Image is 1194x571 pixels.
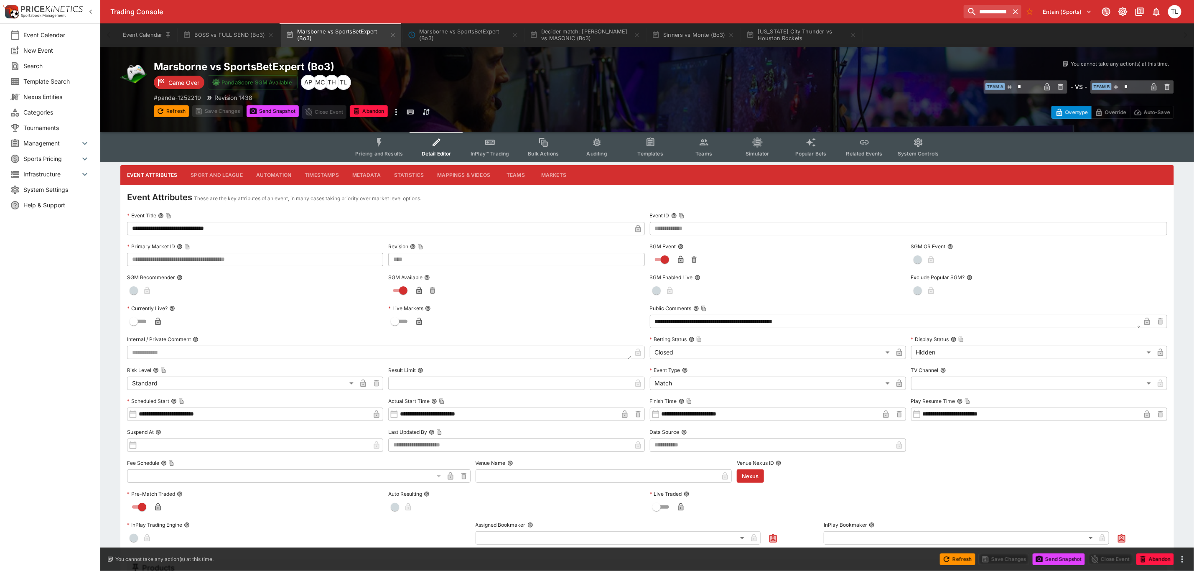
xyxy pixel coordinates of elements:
p: Pre-Match Traded [127,490,175,497]
span: Sports Pricing [23,154,80,163]
button: SGM Enabled Live [695,275,700,280]
div: Trent Lewis [1168,5,1181,18]
button: Data Source [681,429,687,435]
span: Search [23,61,90,70]
span: Mark an event as closed and abandoned. [1136,554,1174,563]
button: Copy To Clipboard [160,367,166,373]
button: Toggle light/dark mode [1115,4,1130,19]
p: Live Markets [388,305,423,312]
button: more [391,105,401,119]
p: Public Comments [650,305,692,312]
p: Overtype [1065,108,1088,117]
button: Notifications [1149,4,1164,19]
div: Start From [1051,106,1174,119]
button: Refresh [940,553,975,565]
button: Documentation [1132,4,1147,19]
h2: Copy To Clipboard [154,60,664,73]
p: SGM Enabled Live [650,274,693,281]
button: Copy To Clipboard [965,398,970,404]
button: Auto-Save [1130,106,1174,119]
div: Match [650,377,893,390]
p: Auto-Save [1144,108,1170,117]
button: Marsborne vs SportsBetExpert (Bo3) [281,23,401,47]
button: Mappings & Videos [431,165,497,185]
span: Mark an event as closed and abandoned. [350,107,387,115]
button: Assigned Bookmaker [527,522,533,528]
span: Tournaments [23,123,90,132]
div: Max Collier [313,75,328,90]
img: esports.png [120,60,147,87]
p: SGM OR Event [911,243,946,250]
button: SGM Event [678,244,684,250]
button: Exclude Popular SGM? [967,275,973,280]
button: Assign to Me [1114,531,1129,546]
div: Trent Lewis [336,75,351,90]
p: Primary Market ID [127,243,175,250]
button: Suspend At [155,429,161,435]
h4: Event Attributes [127,192,192,203]
p: Currently Live? [127,305,168,312]
span: Templates [638,150,663,157]
button: Event Type [682,367,688,373]
button: Internal / Private Comment [193,336,199,342]
button: Copy To Clipboard [168,460,174,466]
div: Closed [650,346,893,359]
span: Simulator [746,150,769,157]
button: Scheduled StartCopy To Clipboard [171,398,177,404]
button: Copy To Clipboard [165,213,171,219]
button: Actual Start TimeCopy To Clipboard [431,398,437,404]
span: Nexus Entities [23,92,90,101]
button: Overtype [1051,106,1092,119]
span: System Settings [23,185,90,194]
span: Auditing [587,150,607,157]
button: TV Channel [940,367,946,373]
button: Fee ScheduleCopy To Clipboard [161,460,167,466]
p: You cannot take any action(s) at this time. [1071,60,1169,68]
p: SGM Event [650,243,676,250]
span: System Controls [898,150,939,157]
span: New Event [23,46,90,55]
p: Betting Status [650,336,687,343]
button: Venue Name [507,460,513,466]
button: Display StatusCopy To Clipboard [951,336,957,342]
span: Categories [23,108,90,117]
button: Pre-Match Traded [177,491,183,497]
button: No Bookmarks [1023,5,1036,18]
p: You cannot take any action(s) at this time. [115,556,214,563]
button: Live Markets [425,306,431,311]
button: Copy To Clipboard [439,398,445,404]
span: InPlay™ Trading [471,150,509,157]
button: Abandon [350,105,387,117]
button: Copy To Clipboard [418,244,423,250]
button: Copy To Clipboard [178,398,184,404]
p: Fee Schedule [127,459,159,466]
p: Data Source [650,428,680,436]
button: Public CommentsCopy To Clipboard [693,306,699,311]
button: Auto Resulting [424,491,430,497]
span: Detail Editor [422,150,451,157]
span: Help & Support [23,201,90,209]
p: InPlay Bookmaker [824,521,867,528]
button: SGM Recommender [177,275,183,280]
img: PriceKinetics [21,6,83,12]
p: Event Type [650,367,680,374]
p: Exclude Popular SGM? [911,274,965,281]
div: Hidden [911,346,1154,359]
button: Metadata [346,165,387,185]
h6: - VS - [1071,82,1087,91]
div: Alexander Potts [301,75,316,90]
button: [US_STATE] City Thunder vs Houston Rockets [741,23,862,47]
p: Actual Start Time [388,398,430,405]
button: Nexus [737,469,764,483]
p: Venue Nexus ID [737,459,774,466]
button: Betting StatusCopy To Clipboard [689,336,695,342]
button: Finish TimeCopy To Clipboard [679,398,685,404]
button: Risk LevelCopy To Clipboard [153,367,159,373]
button: Venue Nexus ID [776,460,782,466]
button: Send Snapshot [1033,553,1085,565]
span: Related Events [846,150,883,157]
p: Finish Time [650,398,677,405]
span: Team A [985,83,1005,90]
input: search [964,5,1010,18]
button: Trent Lewis [1166,3,1184,21]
